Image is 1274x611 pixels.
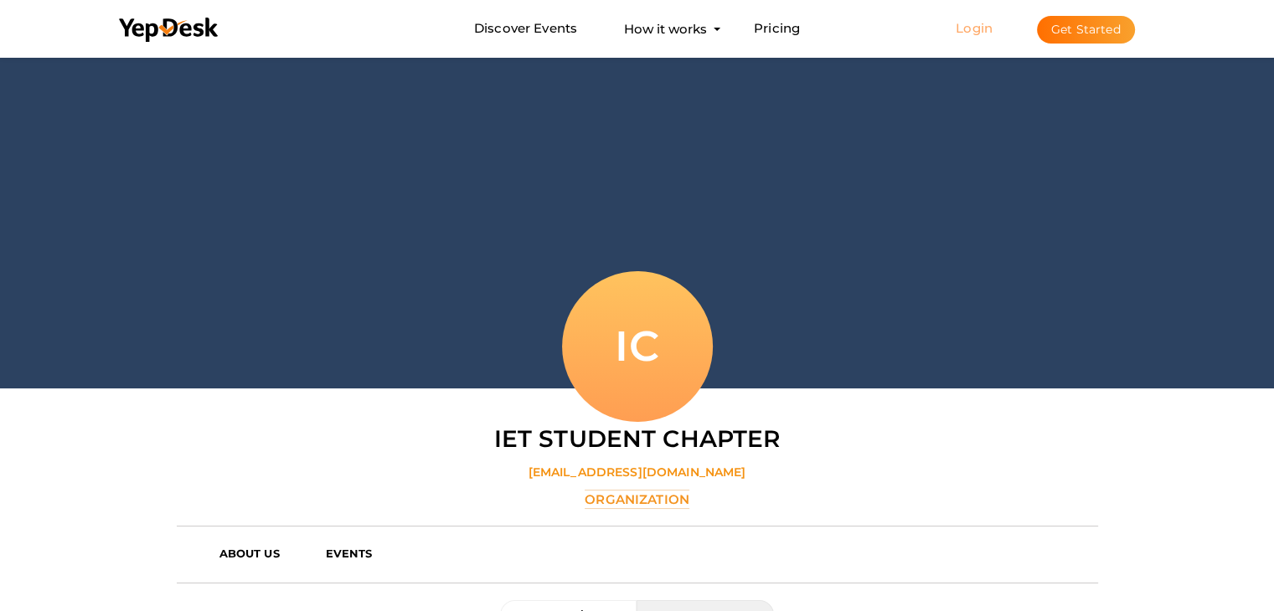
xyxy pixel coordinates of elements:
[219,547,280,560] b: ABOUT US
[585,490,689,509] label: Organization
[313,541,406,566] a: EVENTS
[562,271,713,422] div: IC
[619,13,712,44] button: How it works
[1037,16,1135,44] button: Get Started
[494,422,781,455] label: IET Student Chapter
[207,541,313,566] a: ABOUT US
[326,547,373,560] b: EVENTS
[474,13,577,44] a: Discover Events
[956,20,993,36] a: Login
[754,13,800,44] a: Pricing
[529,464,746,480] label: [EMAIL_ADDRESS][DOMAIN_NAME]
